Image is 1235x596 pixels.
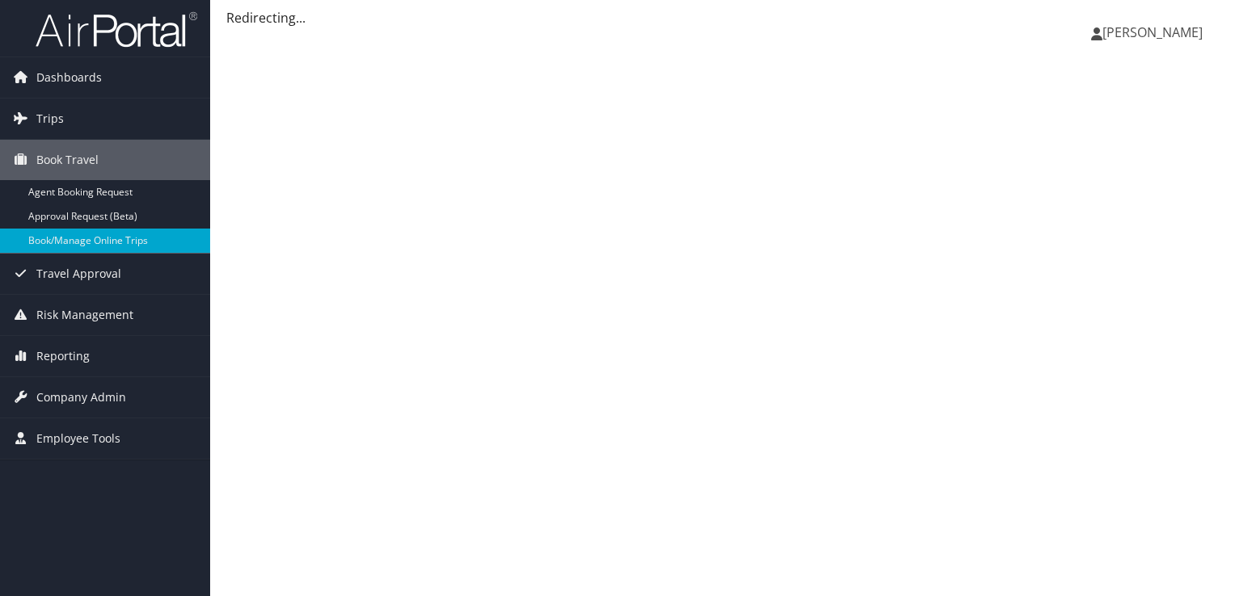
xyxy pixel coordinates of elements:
[36,295,133,335] span: Risk Management
[226,8,1219,27] div: Redirecting...
[36,57,102,98] span: Dashboards
[1102,23,1203,41] span: [PERSON_NAME]
[36,140,99,180] span: Book Travel
[36,418,120,459] span: Employee Tools
[36,99,64,139] span: Trips
[36,336,90,376] span: Reporting
[36,254,121,294] span: Travel Approval
[36,377,126,418] span: Company Admin
[36,10,197,48] img: airportal-logo.png
[1091,8,1219,57] a: [PERSON_NAME]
